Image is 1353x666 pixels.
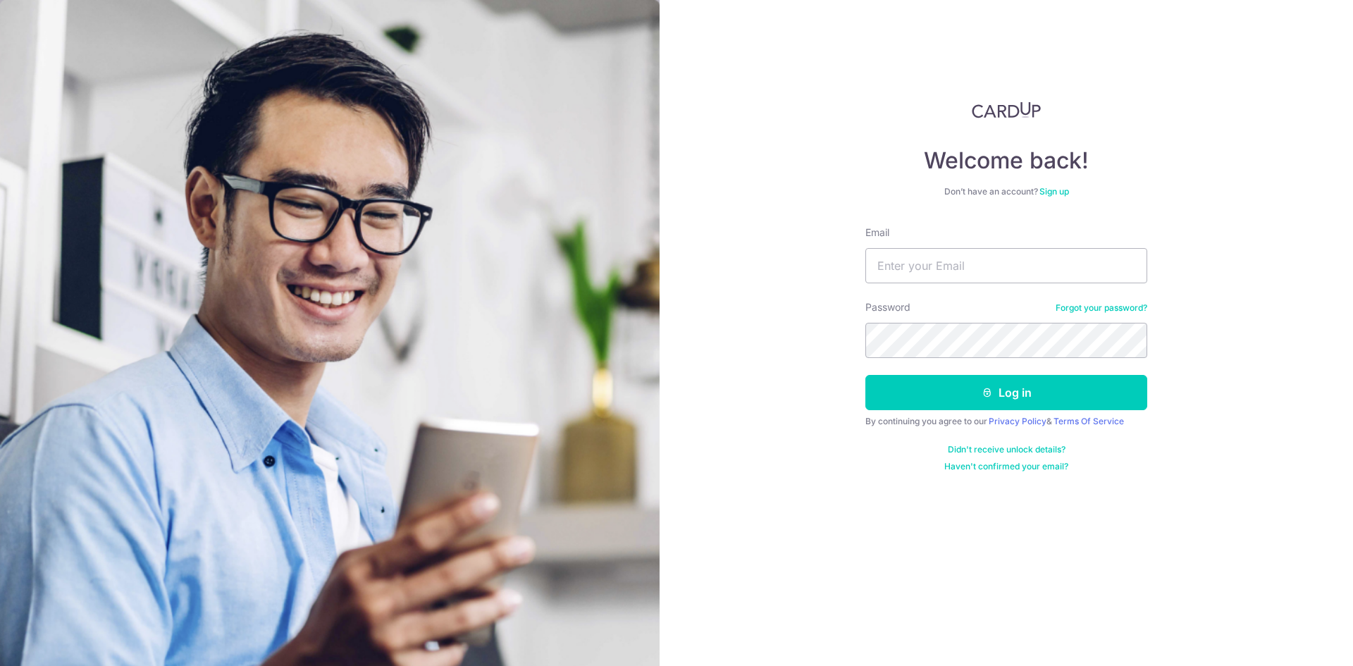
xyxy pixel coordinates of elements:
label: Password [865,300,910,314]
label: Email [865,226,889,240]
a: Forgot your password? [1056,302,1147,314]
a: Terms Of Service [1054,416,1124,426]
a: Privacy Policy [989,416,1046,426]
a: Sign up [1039,186,1069,197]
input: Enter your Email [865,248,1147,283]
div: By continuing you agree to our & [865,416,1147,427]
h4: Welcome back! [865,147,1147,175]
a: Haven't confirmed your email? [944,461,1068,472]
img: CardUp Logo [972,101,1041,118]
div: Don’t have an account? [865,186,1147,197]
a: Didn't receive unlock details? [948,444,1065,455]
button: Log in [865,375,1147,410]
